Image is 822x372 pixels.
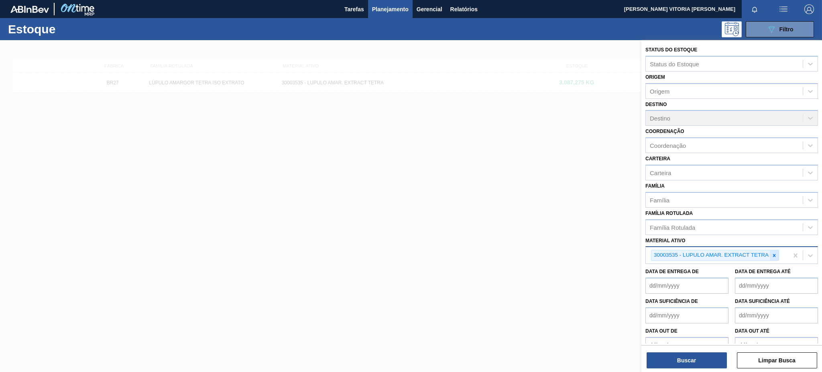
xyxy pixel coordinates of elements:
input: dd/mm/yyyy [645,337,728,353]
input: dd/mm/yyyy [735,278,818,294]
label: Data de Entrega até [735,269,791,274]
span: Gerencial [417,4,442,14]
div: Coordenação [650,142,686,149]
input: dd/mm/yyyy [735,307,818,323]
label: Data de Entrega de [645,269,699,274]
h1: Estoque [8,25,129,34]
input: dd/mm/yyyy [645,307,728,323]
label: Status do Estoque [645,47,697,53]
label: Coordenação [645,129,684,134]
img: TNhmsLtSVTkK8tSr43FrP2fwEKptu5GPRR3wAAAABJRU5ErkJggg== [10,6,49,13]
img: Logout [804,4,814,14]
label: Origem [645,74,665,80]
span: Relatórios [450,4,478,14]
span: Tarefas [344,4,364,14]
div: Pogramando: nenhum usuário selecionado [722,21,742,37]
label: Destino [645,102,667,107]
label: Data out de [645,328,678,334]
span: Filtro [779,26,794,33]
div: Carteira [650,169,671,176]
input: dd/mm/yyyy [645,278,728,294]
div: Família [650,196,669,203]
button: Filtro [746,21,814,37]
label: Data suficiência de [645,298,698,304]
button: Notificações [742,4,767,15]
label: Data suficiência até [735,298,790,304]
input: dd/mm/yyyy [735,337,818,353]
label: Família [645,183,665,189]
span: Planejamento [372,4,409,14]
div: Status do Estoque [650,60,699,67]
label: Material ativo [645,238,686,243]
div: Família Rotulada [650,224,695,231]
img: userActions [779,4,788,14]
div: 30003535 - LUPULO AMAR. EXTRACT TETRA [651,250,770,260]
label: Família Rotulada [645,211,693,216]
label: Carteira [645,156,670,161]
div: Origem [650,88,669,94]
label: Data out até [735,328,769,334]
